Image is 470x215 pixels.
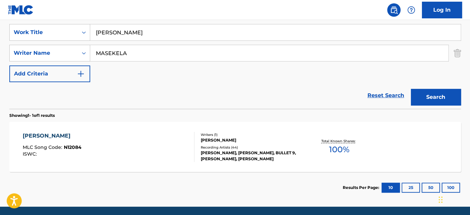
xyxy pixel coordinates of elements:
a: [PERSON_NAME]MLC Song Code:N12084ISWC:Writers (1)[PERSON_NAME]Recording Artists (44)[PERSON_NAME]... [9,122,461,172]
div: [PERSON_NAME], [PERSON_NAME], BULLET 9, [PERSON_NAME], [PERSON_NAME] [201,150,302,162]
div: Writer Name [14,49,74,57]
div: [PERSON_NAME] [23,132,82,140]
div: Help [405,3,418,17]
div: [PERSON_NAME] [201,137,302,143]
span: MLC Song Code : [23,144,64,150]
button: 10 [381,183,400,193]
button: Add Criteria [9,65,90,82]
span: 100 % [329,144,349,156]
span: ISWC : [23,151,38,157]
iframe: Chat Widget [437,183,470,215]
button: Search [411,89,461,105]
p: Total Known Shares: [321,139,357,144]
span: N12084 [64,144,82,150]
img: help [407,6,415,14]
p: Results Per Page: [343,185,381,191]
div: Recording Artists ( 44 ) [201,145,302,150]
div: Drag [439,190,443,210]
button: 50 [422,183,440,193]
form: Search Form [9,24,461,109]
a: Reset Search [364,88,408,103]
img: MLC Logo [8,5,34,15]
button: 100 [442,183,460,193]
div: Work Title [14,28,74,36]
a: Public Search [387,3,401,17]
a: Log In [422,2,462,18]
div: Writers ( 1 ) [201,132,302,137]
button: 25 [402,183,420,193]
img: 9d2ae6d4665cec9f34b9.svg [77,70,85,78]
img: Delete Criterion [454,45,461,61]
img: search [390,6,398,14]
p: Showing 1 - 1 of 1 results [9,113,55,119]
